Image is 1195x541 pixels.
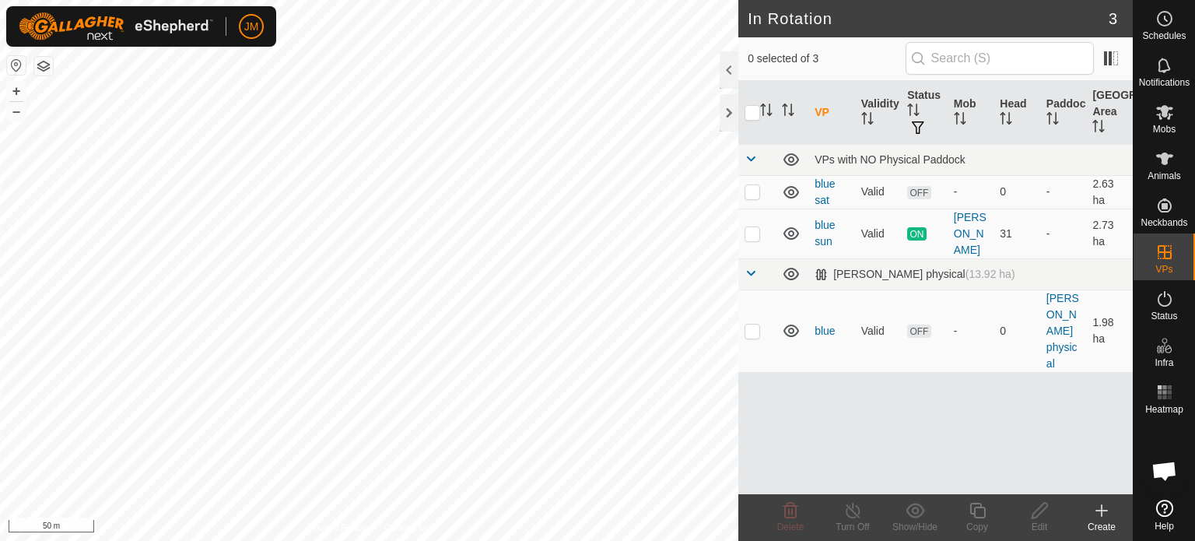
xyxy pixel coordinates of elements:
a: blue [815,325,835,337]
th: VP [808,81,855,145]
td: - [1040,175,1087,209]
p-sorticon: Activate to sort [1092,122,1105,135]
a: Privacy Policy [308,521,366,535]
a: blue sun [815,219,835,248]
div: [PERSON_NAME] physical [815,268,1015,281]
p-sorticon: Activate to sort [954,114,966,127]
div: Create [1071,520,1133,534]
input: Search (S) [906,42,1094,75]
span: Help [1155,522,1174,531]
td: Valid [855,290,902,372]
td: - [1040,209,1087,258]
th: Paddock [1040,81,1087,145]
span: Mobs [1153,125,1176,134]
div: Show/Hide [884,520,946,534]
button: + [7,82,26,100]
a: blue sat [815,177,835,206]
p-sorticon: Activate to sort [782,106,794,118]
td: Valid [855,209,902,258]
td: 2.73 ha [1086,209,1133,258]
th: Validity [855,81,902,145]
div: Turn Off [822,520,884,534]
span: Delete [777,522,804,532]
p-sorticon: Activate to sort [1000,114,1012,127]
div: VPs with NO Physical Paddock [815,153,1127,166]
td: 2.63 ha [1086,175,1133,209]
span: OFF [907,325,930,338]
p-sorticon: Activate to sort [760,106,773,118]
button: Map Layers [34,57,53,76]
span: Notifications [1139,78,1190,87]
div: Copy [946,520,1008,534]
div: - [954,323,988,339]
td: 0 [993,290,1040,372]
span: Animals [1148,171,1181,181]
span: JM [244,19,259,35]
img: Gallagher Logo [19,12,213,40]
div: Edit [1008,520,1071,534]
p-sorticon: Activate to sort [861,114,874,127]
td: 0 [993,175,1040,209]
span: Neckbands [1141,218,1187,227]
th: Status [901,81,948,145]
span: OFF [907,186,930,199]
td: 31 [993,209,1040,258]
span: 0 selected of 3 [748,51,905,67]
p-sorticon: Activate to sort [1046,114,1059,127]
a: Help [1134,494,1195,537]
th: Head [993,81,1040,145]
h2: In Rotation [748,9,1109,28]
span: 3 [1109,7,1117,30]
th: Mob [948,81,994,145]
div: [PERSON_NAME] [954,209,988,258]
span: Status [1151,311,1177,321]
span: VPs [1155,265,1172,274]
td: 1.98 ha [1086,290,1133,372]
a: Contact Us [384,521,430,535]
td: Valid [855,175,902,209]
div: - [954,184,988,200]
span: (13.92 ha) [965,268,1015,280]
span: ON [907,227,926,241]
span: Heatmap [1145,405,1183,414]
p-sorticon: Activate to sort [907,106,920,118]
button: Reset Map [7,56,26,75]
span: Infra [1155,358,1173,367]
a: [PERSON_NAME] physical [1046,292,1079,370]
span: Schedules [1142,31,1186,40]
div: Open chat [1141,448,1188,494]
th: [GEOGRAPHIC_DATA] Area [1086,81,1133,145]
button: – [7,102,26,121]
